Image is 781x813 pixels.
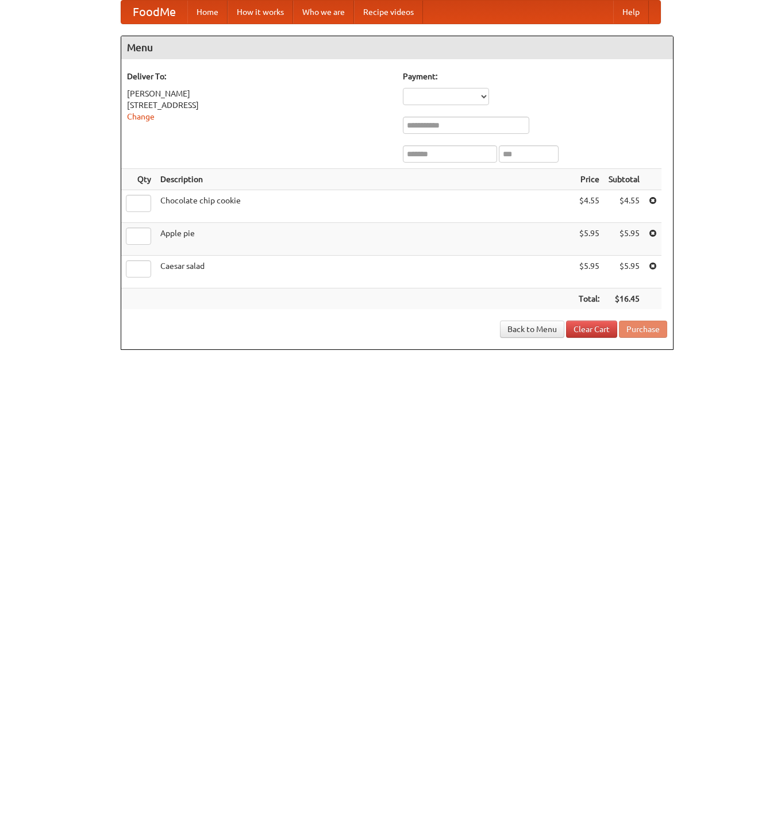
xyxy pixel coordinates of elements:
[604,288,644,310] th: $16.45
[604,190,644,223] td: $4.55
[127,99,391,111] div: [STREET_ADDRESS]
[604,223,644,256] td: $5.95
[604,256,644,288] td: $5.95
[574,190,604,223] td: $4.55
[127,71,391,82] h5: Deliver To:
[566,321,617,338] a: Clear Cart
[500,321,564,338] a: Back to Menu
[604,169,644,190] th: Subtotal
[574,256,604,288] td: $5.95
[156,190,574,223] td: Chocolate chip cookie
[156,223,574,256] td: Apple pie
[121,1,187,24] a: FoodMe
[121,169,156,190] th: Qty
[293,1,354,24] a: Who we are
[187,1,228,24] a: Home
[127,88,391,99] div: [PERSON_NAME]
[574,223,604,256] td: $5.95
[613,1,649,24] a: Help
[574,288,604,310] th: Total:
[228,1,293,24] a: How it works
[354,1,423,24] a: Recipe videos
[121,36,673,59] h4: Menu
[127,112,155,121] a: Change
[156,256,574,288] td: Caesar salad
[403,71,667,82] h5: Payment:
[619,321,667,338] button: Purchase
[574,169,604,190] th: Price
[156,169,574,190] th: Description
